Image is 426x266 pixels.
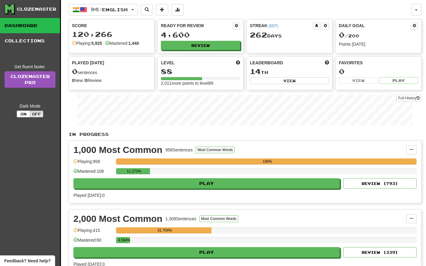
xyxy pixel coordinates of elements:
[128,41,139,46] strong: 1,440
[339,33,359,38] span: / 200
[196,147,235,153] button: Most Common Words
[4,258,51,264] span: Open feedback widget
[250,23,313,29] div: Streak
[250,60,283,66] span: Leaderboard
[73,168,113,178] div: Mastered: 108
[250,68,329,76] div: th
[161,41,240,50] button: Review
[72,23,151,29] div: Score
[72,77,151,83] div: New / Review
[165,216,196,222] div: 1,309 Sentences
[339,68,418,75] div: 0
[73,227,113,237] div: Playing: 415
[339,60,418,66] div: Favorites
[343,247,417,257] button: Review (339)
[72,60,104,66] span: Played [DATE]
[72,40,102,46] div: Playing:
[85,78,88,83] strong: 0
[17,111,30,117] button: On
[73,145,162,154] div: 1,000 Most Common
[379,77,418,84] button: Play
[73,158,113,168] div: Playing: 958
[73,214,162,223] div: 2,000 Most Common
[73,178,340,189] button: Play
[325,60,329,66] span: This week in points, UTC
[250,30,267,39] span: 262
[69,4,138,16] button: हिन्दी/English
[72,78,74,83] strong: 0
[268,24,278,28] a: (EDT)
[118,158,417,165] div: 100%
[73,247,340,257] button: Play
[17,6,56,12] div: Clozemaster
[339,23,411,29] div: Daily Goal
[69,131,421,137] p: In Progress
[5,64,55,70] div: Get fluent faster.
[161,80,240,86] div: 2,011 more points to level 89
[339,77,378,84] button: View
[250,77,329,84] button: View
[339,30,345,39] span: 0
[161,60,175,66] span: Level
[236,60,240,66] span: Score more points to level up
[5,71,55,88] a: ClozemasterPro
[72,30,151,38] div: 120,266
[396,95,421,101] button: Full History
[250,31,329,39] div: Day s
[156,4,168,16] button: Add sentence to collection
[73,237,113,247] div: Mastered: 60
[161,68,240,75] div: 88
[30,111,43,117] button: Off
[161,23,233,29] div: Ready for Review
[91,41,102,46] strong: 5,925
[250,67,261,76] span: 14
[161,31,240,39] div: 4,600
[72,67,78,76] span: 0
[73,193,105,198] span: Played [DATE]: 0
[5,103,55,109] div: Dark Mode
[199,215,238,222] button: Most Common Words
[72,68,151,76] div: sentences
[105,40,139,46] div: Mastered:
[165,147,193,153] div: 958 Sentences
[91,7,128,12] span: हिन्दी / English
[118,237,130,243] div: 4.584%
[118,168,150,174] div: 11.273%
[171,4,183,16] button: More stats
[118,227,211,233] div: 31.704%
[339,41,418,47] div: Points [DATE]
[343,178,417,189] button: Review (793)
[141,4,153,16] button: Search sentences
